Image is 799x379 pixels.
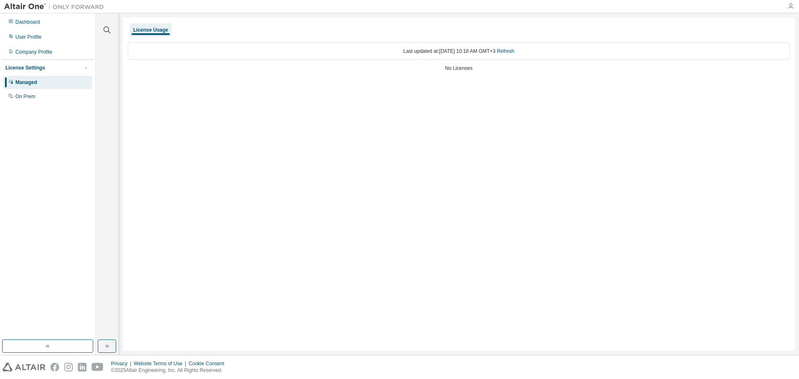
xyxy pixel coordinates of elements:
[92,363,104,372] img: youtube.svg
[111,367,229,374] p: © 2025 Altair Engineering, Inc. All Rights Reserved.
[111,360,134,367] div: Privacy
[64,363,73,372] img: instagram.svg
[133,27,168,33] div: License Usage
[128,42,790,60] div: Last updated at: [DATE] 10:18 AM GMT+3
[128,65,790,72] div: No Licenses
[15,79,37,86] div: Managed
[15,34,42,40] div: User Profile
[134,360,189,367] div: Website Terms of Use
[497,48,514,54] a: Refresh
[4,2,108,11] img: Altair One
[5,64,45,71] div: License Settings
[15,93,35,100] div: On Prem
[50,363,59,372] img: facebook.svg
[78,363,87,372] img: linkedin.svg
[15,19,40,25] div: Dashboard
[2,363,45,372] img: altair_logo.svg
[15,49,52,55] div: Company Profile
[189,360,229,367] div: Cookie Consent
